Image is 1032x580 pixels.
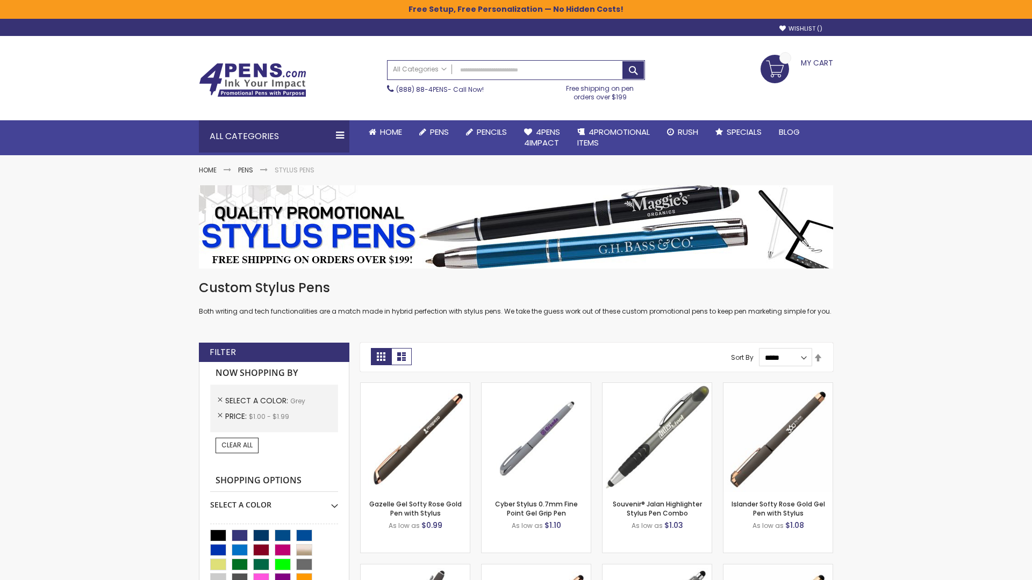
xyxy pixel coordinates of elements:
[482,564,591,573] a: Gazelle Gel Softy Rose Gold Pen with Stylus - ColorJet-Grey
[603,564,712,573] a: Minnelli Softy Pen with Stylus - Laser Engraved-Grey
[225,411,249,422] span: Price
[731,353,754,362] label: Sort By
[290,396,305,405] span: Grey
[785,520,804,531] span: $1.08
[361,382,470,392] a: Gazelle Gel Softy Rose Gold Pen with Stylus-Grey
[515,120,569,155] a: 4Pens4impact
[411,120,457,144] a: Pens
[603,383,712,492] img: Souvenir® Jalan Highlighter Stylus Pen Combo-Grey
[664,520,683,531] span: $1.03
[199,63,306,97] img: 4Pens Custom Pens and Promotional Products
[482,382,591,392] a: Cyber Stylus 0.7mm Fine Point Gel Grip Pen-Grey
[210,362,338,385] strong: Now Shopping by
[216,438,259,453] a: Clear All
[361,564,470,573] a: Custom Soft Touch® Metal Pens with Stylus-Grey
[360,120,411,144] a: Home
[723,383,833,492] img: Islander Softy Rose Gold Gel Pen with Stylus-Grey
[389,521,420,530] span: As low as
[210,346,236,358] strong: Filter
[752,521,784,530] span: As low as
[707,120,770,144] a: Specials
[524,126,560,148] span: 4Pens 4impact
[723,382,833,392] a: Islander Softy Rose Gold Gel Pen with Stylus-Grey
[555,80,646,102] div: Free shipping on pen orders over $199
[396,85,484,94] span: - Call Now!
[369,499,462,517] a: Gazelle Gel Softy Rose Gold Pen with Stylus
[199,120,349,153] div: All Categories
[603,382,712,392] a: Souvenir® Jalan Highlighter Stylus Pen Combo-Grey
[380,126,402,137] span: Home
[613,499,702,517] a: Souvenir® Jalan Highlighter Stylus Pen Combo
[275,165,314,175] strong: Stylus Pens
[249,412,289,421] span: $1.00 - $1.99
[199,185,833,269] img: Stylus Pens
[221,440,253,450] span: Clear All
[371,348,391,365] strong: Grid
[770,120,808,144] a: Blog
[544,520,561,531] span: $1.10
[199,279,833,316] div: Both writing and tech functionalities are a match made in hybrid perfection with stylus pens. We ...
[388,61,452,78] a: All Categories
[512,521,543,530] span: As low as
[779,25,822,33] a: Wishlist
[727,126,762,137] span: Specials
[199,165,217,175] a: Home
[393,65,447,74] span: All Categories
[225,395,290,406] span: Select A Color
[477,126,507,137] span: Pencils
[210,492,338,510] div: Select A Color
[495,499,578,517] a: Cyber Stylus 0.7mm Fine Point Gel Grip Pen
[723,564,833,573] a: Islander Softy Rose Gold Gel Pen with Stylus - ColorJet Imprint-Grey
[210,469,338,492] strong: Shopping Options
[779,126,800,137] span: Blog
[421,520,442,531] span: $0.99
[569,120,658,155] a: 4PROMOTIONALITEMS
[361,383,470,492] img: Gazelle Gel Softy Rose Gold Pen with Stylus-Grey
[732,499,825,517] a: Islander Softy Rose Gold Gel Pen with Stylus
[632,521,663,530] span: As low as
[430,126,449,137] span: Pens
[482,383,591,492] img: Cyber Stylus 0.7mm Fine Point Gel Grip Pen-Grey
[577,126,650,148] span: 4PROMOTIONAL ITEMS
[457,120,515,144] a: Pencils
[199,279,833,296] h1: Custom Stylus Pens
[238,165,253,175] a: Pens
[396,85,448,94] a: (888) 88-4PENS
[678,126,698,137] span: Rush
[658,120,707,144] a: Rush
